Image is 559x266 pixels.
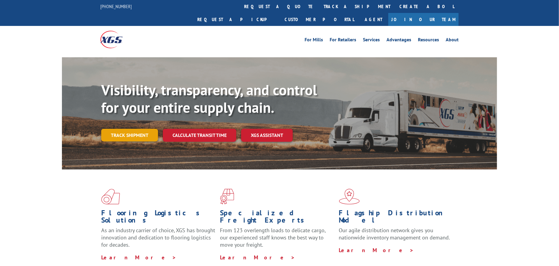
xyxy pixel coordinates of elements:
[280,13,359,26] a: Customer Portal
[339,247,414,254] a: Learn More >
[363,37,380,44] a: Services
[388,13,459,26] a: Join Our Team
[386,37,411,44] a: Advantages
[101,81,317,117] b: Visibility, transparency, and control for your entire supply chain.
[241,129,293,142] a: XGS ASSISTANT
[220,227,334,254] p: From 123 overlength loads to delicate cargo, our experienced staff knows the best way to move you...
[220,189,234,204] img: xgs-icon-focused-on-flooring-red
[446,37,459,44] a: About
[220,254,295,261] a: Learn More >
[339,209,453,227] h1: Flagship Distribution Model
[359,13,388,26] a: Agent
[101,129,158,141] a: Track shipment
[163,129,236,142] a: Calculate transit time
[101,209,215,227] h1: Flooring Logistics Solutions
[305,37,323,44] a: For Mills
[330,37,356,44] a: For Retailers
[418,37,439,44] a: Resources
[193,13,280,26] a: Request a pickup
[339,189,360,204] img: xgs-icon-flagship-distribution-model-red
[220,209,334,227] h1: Specialized Freight Experts
[101,227,215,248] span: As an industry carrier of choice, XGS has brought innovation and dedication to flooring logistics...
[101,254,176,261] a: Learn More >
[100,3,132,9] a: [PHONE_NUMBER]
[339,227,450,241] span: Our agile distribution network gives you nationwide inventory management on demand.
[101,189,120,204] img: xgs-icon-total-supply-chain-intelligence-red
